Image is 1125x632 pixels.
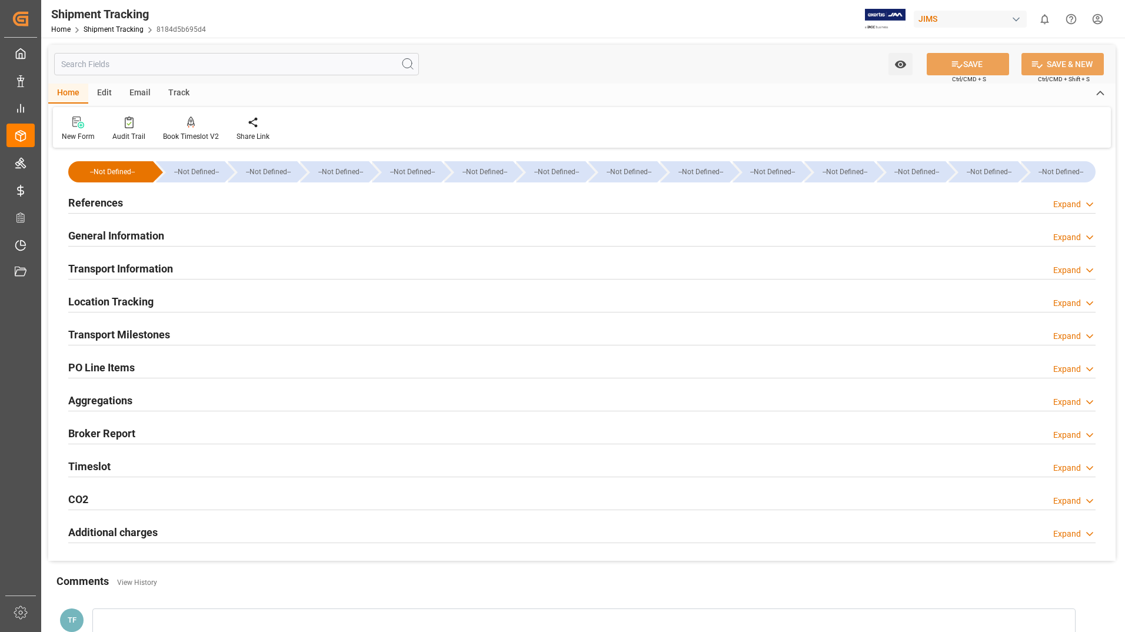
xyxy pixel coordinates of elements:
[88,84,121,104] div: Edit
[952,75,986,84] span: Ctrl/CMD + S
[163,131,219,142] div: Book Timeslot V2
[51,5,206,23] div: Shipment Tracking
[456,161,513,182] div: --Not Defined--
[600,161,657,182] div: --Not Defined--
[237,131,269,142] div: Share Link
[865,9,906,29] img: Exertis%20JAM%20-%20Email%20Logo.jpg_1722504956.jpg
[516,161,585,182] div: --Not Defined--
[56,573,109,589] h2: Comments
[112,131,145,142] div: Audit Trail
[804,161,873,182] div: --Not Defined--
[1021,53,1104,75] button: SAVE & NEW
[68,491,88,507] h2: CO2
[1031,6,1058,32] button: show 0 new notifications
[159,84,198,104] div: Track
[68,524,158,540] h2: Additional charges
[68,261,173,277] h2: Transport Information
[733,161,801,182] div: --Not Defined--
[80,161,145,182] div: --Not Defined--
[1038,75,1090,84] span: Ctrl/CMD + Shift + S
[48,84,88,104] div: Home
[156,161,225,182] div: --Not Defined--
[960,161,1017,182] div: --Not Defined--
[914,8,1031,30] button: JIMS
[1021,161,1096,182] div: --Not Defined--
[672,161,729,182] div: --Not Defined--
[1053,330,1081,342] div: Expand
[588,161,657,182] div: --Not Defined--
[1053,231,1081,244] div: Expand
[372,161,441,182] div: --Not Defined--
[1053,528,1081,540] div: Expand
[312,161,369,182] div: --Not Defined--
[68,294,154,310] h2: Location Tracking
[68,360,135,375] h2: PO Line Items
[1053,396,1081,408] div: Expand
[239,161,297,182] div: --Not Defined--
[54,53,419,75] input: Search Fields
[888,161,946,182] div: --Not Defined--
[68,195,123,211] h2: References
[68,425,135,441] h2: Broker Report
[300,161,369,182] div: --Not Defined--
[1053,429,1081,441] div: Expand
[68,616,76,624] span: TF
[877,161,946,182] div: --Not Defined--
[1053,363,1081,375] div: Expand
[51,25,71,34] a: Home
[68,392,132,408] h2: Aggregations
[1053,297,1081,310] div: Expand
[1058,6,1084,32] button: Help Center
[1053,198,1081,211] div: Expand
[1053,495,1081,507] div: Expand
[888,53,913,75] button: open menu
[121,84,159,104] div: Email
[948,161,1017,182] div: --Not Defined--
[927,53,1009,75] button: SAVE
[816,161,873,182] div: --Not Defined--
[68,161,153,182] div: --Not Defined--
[744,161,801,182] div: --Not Defined--
[68,228,164,244] h2: General Information
[444,161,513,182] div: --Not Defined--
[528,161,585,182] div: --Not Defined--
[384,161,441,182] div: --Not Defined--
[914,11,1027,28] div: JIMS
[1053,462,1081,474] div: Expand
[117,578,157,587] a: View History
[1053,264,1081,277] div: Expand
[62,131,95,142] div: New Form
[68,327,170,342] h2: Transport Milestones
[228,161,297,182] div: --Not Defined--
[68,458,111,474] h2: Timeslot
[168,161,225,182] div: --Not Defined--
[1033,161,1090,182] div: --Not Defined--
[84,25,144,34] a: Shipment Tracking
[660,161,729,182] div: --Not Defined--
